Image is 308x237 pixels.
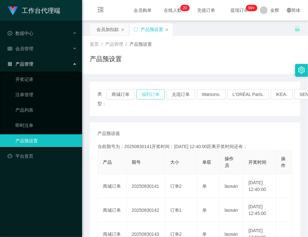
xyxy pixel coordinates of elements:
a: 即时注单 [15,119,77,132]
span: 会员管理 [8,46,33,51]
button: Watsons. [197,89,226,99]
span: 数据中心 [8,31,33,36]
i: 图标: table [8,46,12,51]
span: 产品预设值 [97,130,120,137]
span: / [101,42,103,47]
a: 产品预设置 [15,134,77,147]
a: 工作台代理端 [8,8,60,13]
td: [DATE] 12:40:00 [243,174,276,198]
div: 会员加扣款 [96,23,119,36]
h1: 工作台代理端 [22,0,60,21]
span: 产品管理 [8,61,33,67]
i: 图标: setting [298,67,305,74]
sup: 1015 [246,5,257,11]
span: 开奖时间 [248,160,266,165]
button: 福利订单 [137,89,165,99]
td: 商城订单 [98,174,127,198]
button: IKEA. [271,89,293,99]
i: 图标: appstore-o [8,62,12,66]
td: laosan [220,198,243,222]
button: 兑现订单 [167,89,195,99]
span: 产品预设置 [129,42,152,47]
p: 2 [183,5,185,11]
span: 期号 [132,160,141,165]
p: 0 [185,5,187,11]
span: 单 [202,184,207,189]
span: 产品管理 [105,42,123,47]
span: 充值订单 [194,8,218,12]
h1: 产品预设置 [90,54,122,64]
td: 商城订单 [98,198,127,222]
i: 图标: sync [134,27,138,32]
span: 单 [202,232,207,237]
i: 图标: unlock [295,26,300,32]
td: 20250830142 [127,198,165,222]
span: 单 [202,208,207,213]
i: 图标: close [165,28,169,32]
span: / [126,42,127,47]
span: 类型： [97,89,106,108]
div: 当前期号为：20250830141开奖时间：[DATE] 12:40:00距离开奖时间还有： [97,143,293,150]
span: 操作员 [225,156,234,168]
a: 产品列表 [15,104,77,116]
div: 产品预设置 [141,23,163,36]
i: 图标: check-circle-o [8,31,12,36]
span: 订单2 [170,184,182,189]
i: 图标: global [287,8,291,12]
span: 在线人数 [161,8,185,12]
a: 注单管理 [15,88,77,101]
td: [DATE] 12:45:00 [243,198,276,222]
button: 商城订单 [106,89,135,99]
span: 产品 [103,160,112,165]
span: 首页 [90,42,99,47]
span: 提现订单 [227,8,252,12]
span: 大小 [170,160,179,165]
td: laosan [220,174,243,198]
a: 图标: dashboard平台首页 [8,150,77,162]
span: 订单2 [170,232,182,237]
sup: 20 [180,5,189,11]
a: 开奖记录 [15,73,77,86]
span: 操作 [281,156,286,168]
button: L'ORÉAL Paris. [228,89,269,99]
i: 图标: menu-fold [90,0,112,21]
td: 20250830141 [127,174,165,198]
img: logo.9652507e.png [8,6,18,15]
span: 单双 [202,160,211,165]
span: 订单1 [170,208,182,213]
i: 图标: close [121,28,125,32]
